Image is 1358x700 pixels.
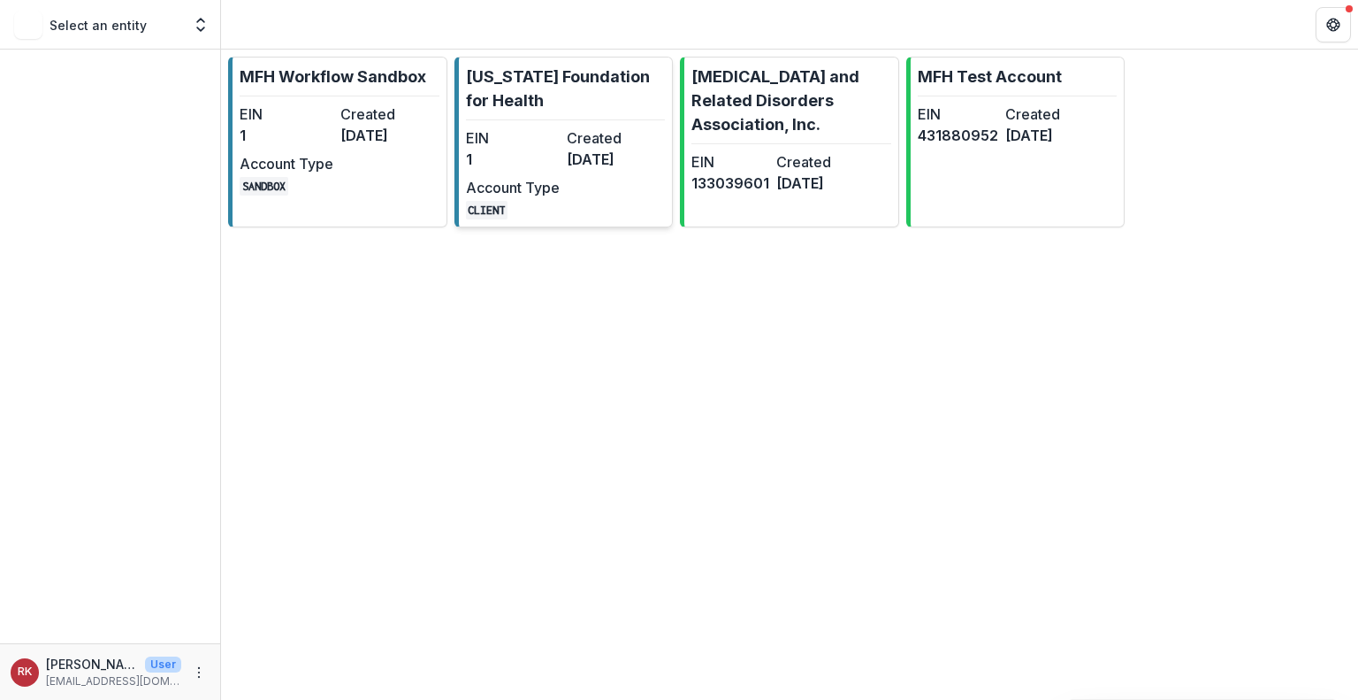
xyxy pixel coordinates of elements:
p: [MEDICAL_DATA] and Related Disorders Association, Inc. [691,65,891,136]
p: MFH Workflow Sandbox [240,65,426,88]
p: [PERSON_NAME] [46,655,138,673]
dd: [DATE] [567,149,660,170]
dt: Created [1005,104,1086,125]
button: Open entity switcher [188,7,213,42]
p: Select an entity [50,16,147,35]
dt: EIN [918,104,998,125]
dt: Created [776,151,854,173]
p: MFH Test Account [918,65,1062,88]
dt: EIN [691,151,769,173]
a: [MEDICAL_DATA] and Related Disorders Association, Inc.EIN133039601Created[DATE] [680,57,899,227]
div: Renee Klann [18,666,32,678]
button: Get Help [1316,7,1351,42]
dd: 1 [466,149,560,170]
button: More [188,662,210,683]
dd: 431880952 [918,125,998,146]
a: MFH Workflow SandboxEIN1Created[DATE]Account TypeSANDBOX [228,57,447,227]
dt: Created [340,104,434,125]
a: [US_STATE] Foundation for HealthEIN1Created[DATE]Account TypeCLIENT [454,57,674,227]
dd: 133039601 [691,173,769,194]
p: [US_STATE] Foundation for Health [466,65,666,112]
dt: Created [567,127,660,149]
code: CLIENT [466,201,508,219]
dd: [DATE] [340,125,434,146]
p: [EMAIL_ADDRESS][DOMAIN_NAME] [46,673,181,689]
dd: 1 [240,125,333,146]
a: MFH Test AccountEIN431880952Created[DATE] [906,57,1125,227]
dt: EIN [240,104,333,125]
dt: EIN [466,127,560,149]
dt: Account Type [240,153,333,174]
dt: Account Type [466,177,560,198]
dd: [DATE] [776,173,854,194]
code: SANDBOX [240,177,288,196]
img: Select an entity [14,11,42,39]
p: User [145,657,181,673]
dd: [DATE] [1005,125,1086,146]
